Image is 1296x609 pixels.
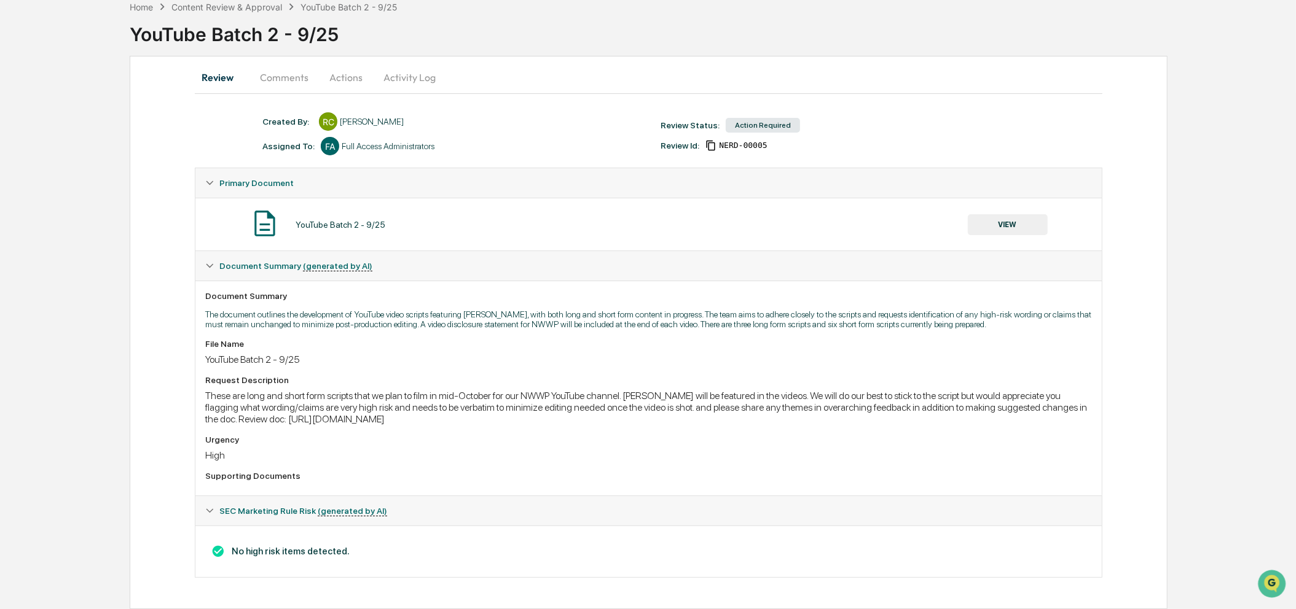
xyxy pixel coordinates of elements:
[12,243,22,253] div: 🔎
[102,168,106,177] span: •
[195,63,250,92] button: Review
[171,2,282,12] div: Content Review & Approval
[12,156,32,176] img: Jack Rasmussen
[1257,568,1290,602] iframe: Open customer support
[318,506,387,516] u: (generated by AI)
[219,506,387,516] span: SEC Marketing Rule Risk
[340,117,404,126] div: [PERSON_NAME]
[195,198,1101,250] div: Primary Document
[195,281,1101,495] div: Document Summary (generated by AI)
[25,219,79,231] span: Preclearance
[205,309,1091,329] p: The document outlines the development of YouTube video scripts featuring [PERSON_NAME], with both...
[38,168,100,177] span: [PERSON_NAME]
[262,117,313,126] div: Created By: ‎ ‎
[321,137,339,155] div: FA
[84,214,157,236] a: 🗄️Attestations
[195,526,1101,577] div: Document Summary (generated by AI)
[87,271,149,281] a: Powered byPylon
[205,449,1091,461] div: High
[130,14,1296,45] div: YouTube Batch 2 - 9/25
[205,471,1091,481] div: Supporting Documents
[130,2,153,12] div: Home
[89,220,99,230] div: 🗄️
[12,26,224,46] p: How can we help?
[968,214,1048,235] button: VIEW
[318,63,374,92] button: Actions
[25,242,77,254] span: Data Lookup
[300,2,397,12] div: YouTube Batch 2 - 9/25
[26,95,48,117] img: 8933085812038_c878075ebb4cc5468115_72.jpg
[195,251,1101,281] div: Document Summary (generated by AI)
[195,168,1101,198] div: Primary Document
[190,134,224,149] button: See all
[726,118,800,133] div: Action Required
[205,339,1091,349] div: File Name
[25,168,34,178] img: 1746055101610-c473b297-6a78-478c-a979-82029cc54cd1
[12,137,82,147] div: Past conversations
[209,98,224,113] button: Start new chat
[12,220,22,230] div: 🖐️
[195,63,1102,92] div: secondary tabs example
[719,141,767,150] span: daed1b07-f8b8-4b53-90f0-2e94a28d7b35
[262,141,315,151] div: Assigned To:
[374,63,446,92] button: Activity Log
[12,95,34,117] img: 1746055101610-c473b297-6a78-478c-a979-82029cc54cd1
[661,120,720,130] div: Review Status:
[101,219,152,231] span: Attestations
[205,375,1091,385] div: Request Description
[195,496,1101,526] div: SEC Marketing Rule Risk (generated by AI)
[219,178,294,188] span: Primary Document
[296,220,385,230] div: YouTube Batch 2 - 9/25
[303,261,372,271] u: (generated by AI)
[219,261,372,271] span: Document Summary
[109,168,134,177] span: [DATE]
[55,95,202,107] div: Start new chat
[342,141,434,151] div: Full Access Administrators
[205,291,1091,301] div: Document Summary
[661,141,699,150] div: Review Id:
[205,354,1091,365] div: YouTube Batch 2 - 9/25
[205,390,1091,425] div: These are long and short form scripts that we plan to film in mid-October for our NWWP YouTube ch...
[55,107,169,117] div: We're available if you need us!
[249,208,280,239] img: Document Icon
[122,272,149,281] span: Pylon
[250,63,318,92] button: Comments
[205,545,1091,558] h3: No high risk items detected.
[7,214,84,236] a: 🖐️Preclearance
[205,435,1091,444] div: Urgency
[7,237,82,259] a: 🔎Data Lookup
[319,112,337,131] div: RC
